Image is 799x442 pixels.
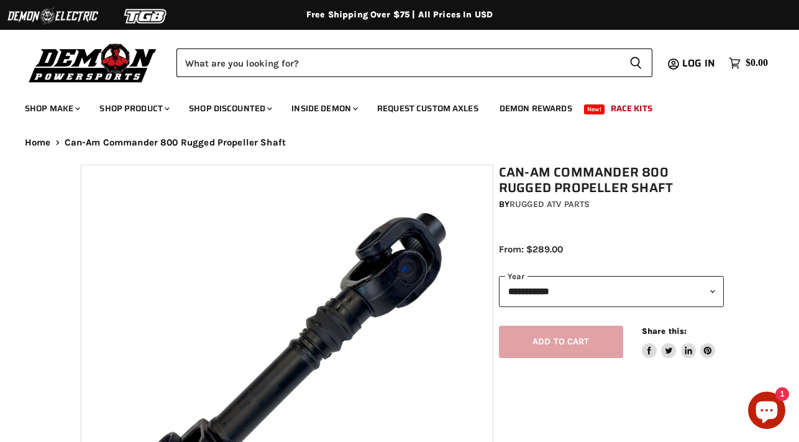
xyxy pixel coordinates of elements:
a: Log in [677,58,723,69]
a: Demon Rewards [490,96,582,121]
span: Can-Am Commander 800 Rugged Propeller Shaft [65,137,286,148]
img: TGB Logo 2 [99,4,193,28]
form: Product [176,48,652,77]
a: Shop Make [16,96,88,121]
aside: Share this: [642,326,716,359]
img: Demon Powersports [25,40,161,85]
a: Home [25,137,51,148]
img: Demon Electric Logo 2 [6,4,99,28]
span: From: $289.00 [499,244,563,255]
inbox-online-store-chat: Shopify online store chat [744,392,789,432]
a: Inside Demon [282,96,365,121]
a: Race Kits [601,96,662,121]
button: Search [619,48,652,77]
a: Request Custom Axles [368,96,488,121]
select: year [499,276,724,306]
span: Share this: [642,326,687,336]
span: New! [584,104,605,114]
ul: Main menu [16,91,765,121]
input: Search [176,48,619,77]
a: $0.00 [723,54,774,72]
a: Rugged ATV Parts [509,199,590,209]
a: Shop Product [90,96,177,121]
a: Shop Discounted [180,96,280,121]
span: $0.00 [746,57,768,69]
h1: Can-Am Commander 800 Rugged Propeller Shaft [499,165,724,196]
span: Log in [682,55,715,71]
div: by [499,198,724,211]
